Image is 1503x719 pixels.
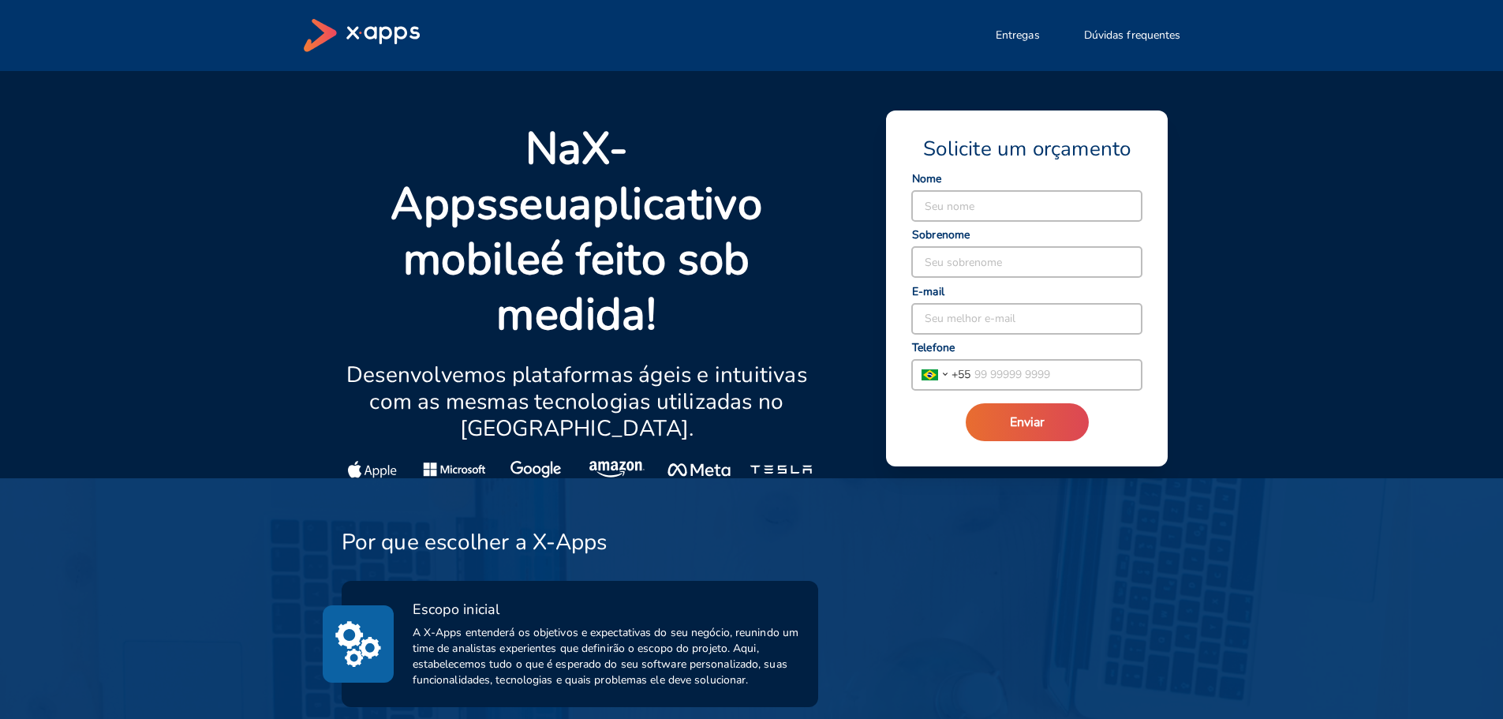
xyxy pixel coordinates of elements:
[413,600,499,619] span: Escopo inicial
[750,461,812,478] img: Tesla
[423,461,485,478] img: Microsoft
[335,618,381,670] img: method1_initial_scope.svg
[403,174,762,290] strong: aplicativo mobile
[977,20,1059,51] button: Entregas
[589,461,646,478] img: Amazon
[413,625,800,688] span: A X-Apps entenderá os objetivos e expectativas do seu negócio, reunindo um time de analistas expe...
[923,136,1131,163] span: Solicite um orçamento
[996,28,1040,43] span: Entregas
[1010,414,1045,431] span: Enviar
[348,461,397,478] img: Apple
[912,191,1142,221] input: Seu nome
[342,361,813,442] p: Desenvolvemos plataformas ágeis e intuitivas com as mesmas tecnologias utilizadas no [GEOGRAPHIC_...
[510,461,562,478] img: Google
[970,360,1142,390] input: 99 99999 9999
[952,366,970,383] span: + 55
[912,247,1142,277] input: Seu sobrenome
[667,461,730,478] img: Meta
[912,304,1142,334] input: Seu melhor e-mail
[342,122,813,343] p: Na seu é feito sob medida!
[391,118,628,234] strong: X-Apps
[1065,20,1200,51] button: Dúvidas frequentes
[1084,28,1181,43] span: Dúvidas frequentes
[966,403,1089,441] button: Enviar
[342,529,608,556] h3: Por que escolher a X-Apps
